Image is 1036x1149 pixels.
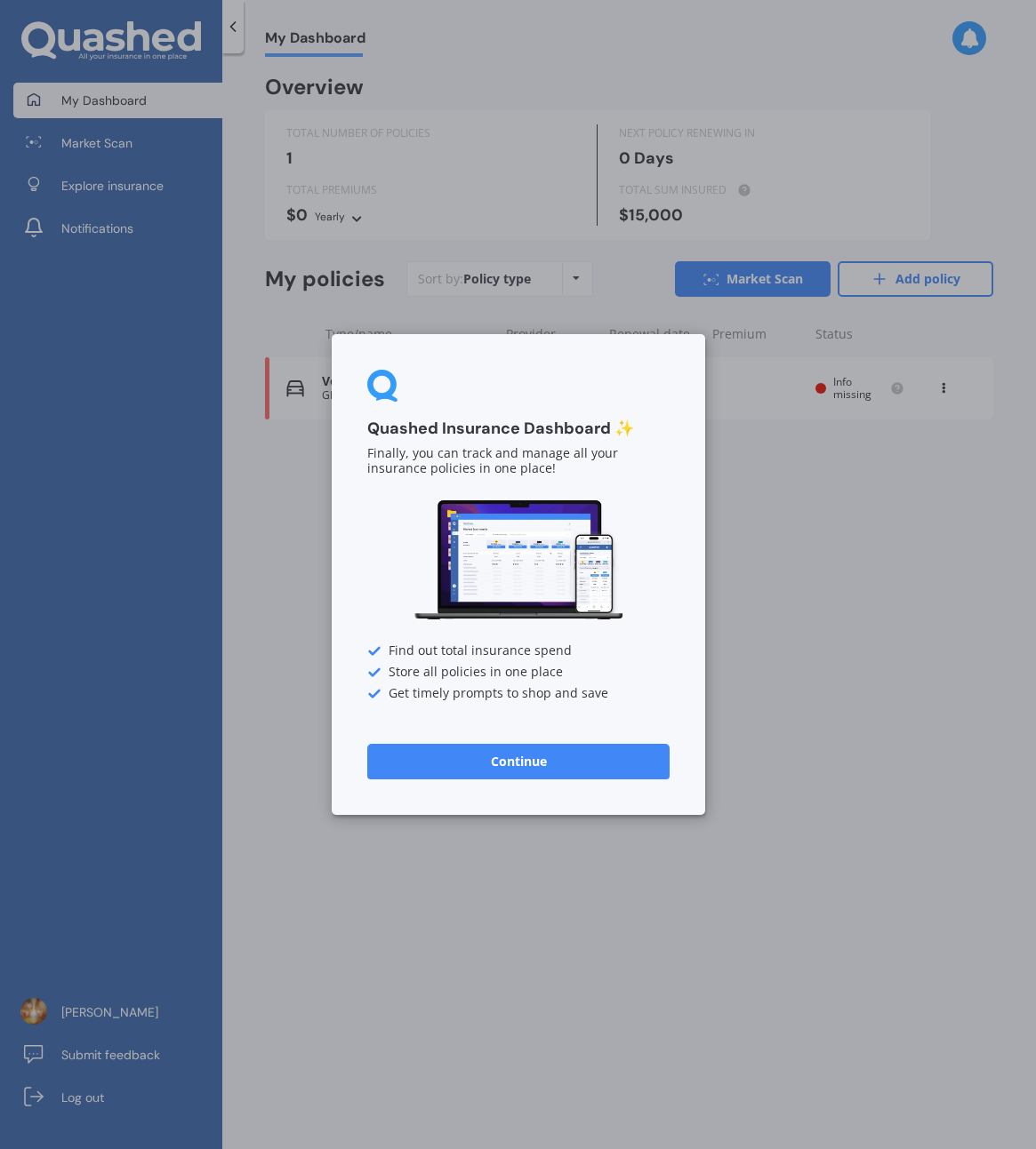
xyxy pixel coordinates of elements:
button: Continue [367,744,670,779]
p: Finally, you can track and manage all your insurance policies in one place! [367,447,670,477]
div: Get timely prompts to shop and save [367,687,670,701]
img: Dashboard [412,498,625,623]
div: Store all policies in one place [367,666,670,680]
div: Find out total insurance spend [367,644,670,658]
h3: Quashed Insurance Dashboard ✨ [367,419,670,439]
